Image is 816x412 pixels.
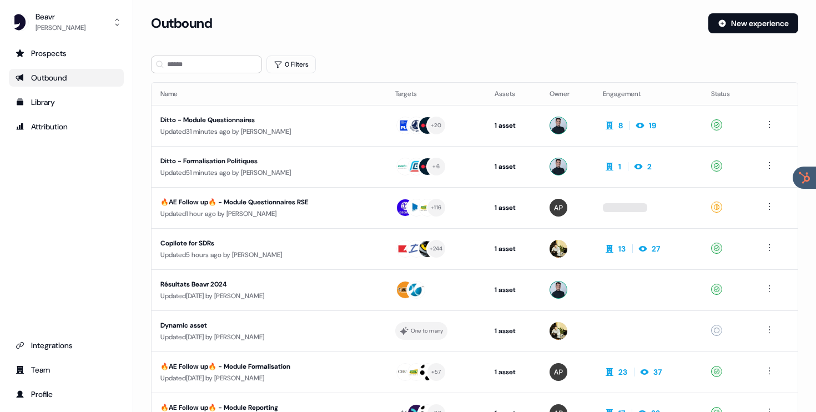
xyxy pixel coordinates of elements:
div: Attribution [16,121,117,132]
div: 🔥AE Follow up🔥 - Module Questionnaires RSE [160,197,365,208]
button: New experience [708,13,798,33]
div: Team [16,364,117,375]
img: Ugo [550,281,567,299]
div: Beavr [36,11,85,22]
a: Go to integrations [9,336,124,354]
th: Name [152,83,386,105]
img: Ugo [550,117,567,134]
div: Updated [DATE] by [PERSON_NAME] [160,331,377,343]
div: Profile [16,389,117,400]
th: Owner [541,83,594,105]
div: Ditto - Formalisation Politiques [160,155,365,167]
div: 1 [618,161,621,172]
div: Dynamic asset [160,320,365,331]
div: Outbound [16,72,117,83]
div: 🔥AE Follow up🔥 - Module Formalisation [160,361,365,372]
div: Copilote for SDRs [160,238,365,249]
div: Updated 5 hours ago by [PERSON_NAME] [160,249,377,260]
div: Updated [DATE] by [PERSON_NAME] [160,373,377,384]
a: Go to templates [9,93,124,111]
div: + 244 [430,244,443,254]
div: 2 [647,161,652,172]
div: Prospects [16,48,117,59]
div: Updated 31 minutes ago by [PERSON_NAME] [160,126,377,137]
img: Alexis [550,199,567,217]
img: Armand [550,322,567,340]
a: Go to profile [9,385,124,403]
th: Engagement [594,83,702,105]
img: Alexis [550,363,567,381]
div: 8 [618,120,623,131]
a: Go to outbound experience [9,69,124,87]
a: Go to attribution [9,118,124,135]
div: 1 asset [495,325,532,336]
div: + 57 [431,367,441,377]
div: 13 [618,243,626,254]
div: + 116 [431,203,441,213]
div: 37 [653,366,662,378]
div: Ditto - Module Questionnaires [160,114,365,125]
img: Armand [550,240,567,258]
div: 23 [618,366,627,378]
h3: Outbound [151,15,212,32]
div: 1 asset [495,243,532,254]
img: Ugo [550,158,567,175]
div: + 6 [432,162,440,172]
th: Assets [486,83,541,105]
div: One to many [411,326,444,336]
div: 1 asset [495,120,532,131]
button: 0 Filters [266,56,316,73]
div: Library [16,97,117,108]
div: + 20 [431,120,441,130]
div: Updated 51 minutes ago by [PERSON_NAME] [160,167,377,178]
div: 1 asset [495,366,532,378]
div: 1 asset [495,161,532,172]
div: 27 [652,243,660,254]
a: Go to prospects [9,44,124,62]
div: Résultats Beavr 2024 [160,279,365,290]
button: Beavr[PERSON_NAME] [9,9,124,36]
th: Status [702,83,754,105]
div: Updated [DATE] by [PERSON_NAME] [160,290,377,302]
div: 19 [649,120,656,131]
div: Updated 1 hour ago by [PERSON_NAME] [160,208,377,219]
div: 1 asset [495,284,532,295]
div: [PERSON_NAME] [36,22,85,33]
th: Targets [386,83,486,105]
a: Go to team [9,361,124,379]
div: Integrations [16,340,117,351]
div: 1 asset [495,202,532,213]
